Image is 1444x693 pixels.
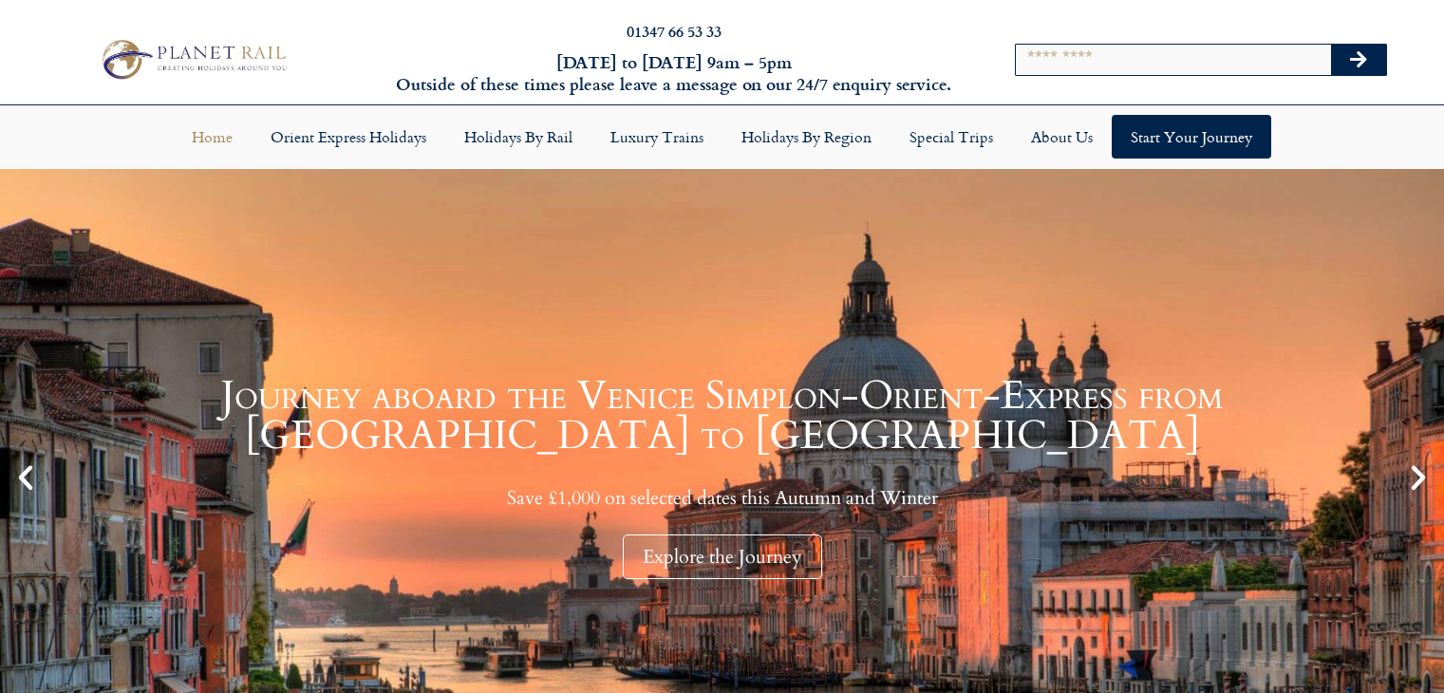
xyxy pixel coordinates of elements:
nav: Menu [9,115,1435,159]
a: Start your Journey [1112,115,1271,159]
a: Luxury Trains [591,115,722,159]
h1: Journey aboard the Venice Simplon-Orient-Express from [GEOGRAPHIC_DATA] to [GEOGRAPHIC_DATA] [47,376,1397,456]
a: About Us [1012,115,1112,159]
a: Home [173,115,252,159]
p: Save £1,000 on selected dates this Autumn and Winter [47,486,1397,510]
div: Previous slide [9,461,42,494]
button: Search [1331,45,1386,75]
h6: [DATE] to [DATE] 9am – 5pm Outside of these times please leave a message on our 24/7 enquiry serv... [390,51,958,96]
a: 01347 66 53 33 [627,20,722,42]
a: Holidays by Region [722,115,891,159]
a: Special Trips [891,115,1012,159]
div: Next slide [1402,461,1435,494]
a: Holidays by Rail [445,115,591,159]
div: Explore the Journey [623,534,822,579]
img: Planet Rail Train Holidays Logo [94,35,291,84]
a: Orient Express Holidays [252,115,445,159]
